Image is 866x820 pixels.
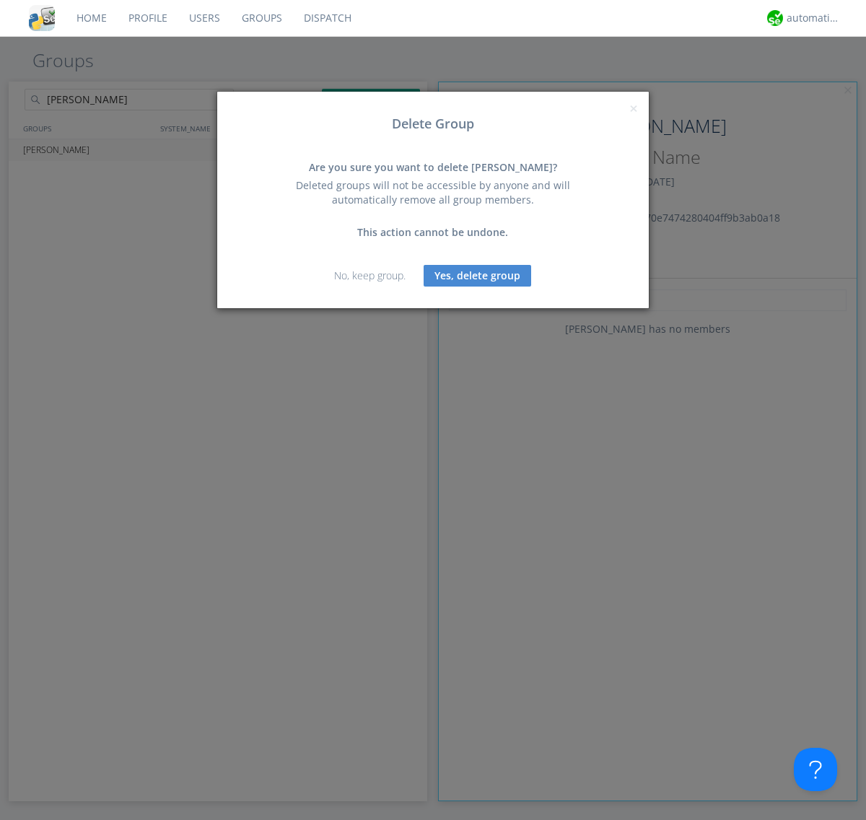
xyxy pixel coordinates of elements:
[334,269,406,282] a: No, keep group.
[278,225,588,240] div: This action cannot be undone.
[424,265,531,287] button: Yes, delete group
[787,11,841,25] div: automation+atlas
[278,160,588,175] div: Are you sure you want to delete [PERSON_NAME]?
[29,5,55,31] img: cddb5a64eb264b2086981ab96f4c1ba7
[767,10,783,26] img: d2d01cd9b4174d08988066c6d424eccd
[278,178,588,207] div: Deleted groups will not be accessible by anyone and will automatically remove all group members.
[228,117,638,131] h3: Delete Group
[629,98,638,118] span: ×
